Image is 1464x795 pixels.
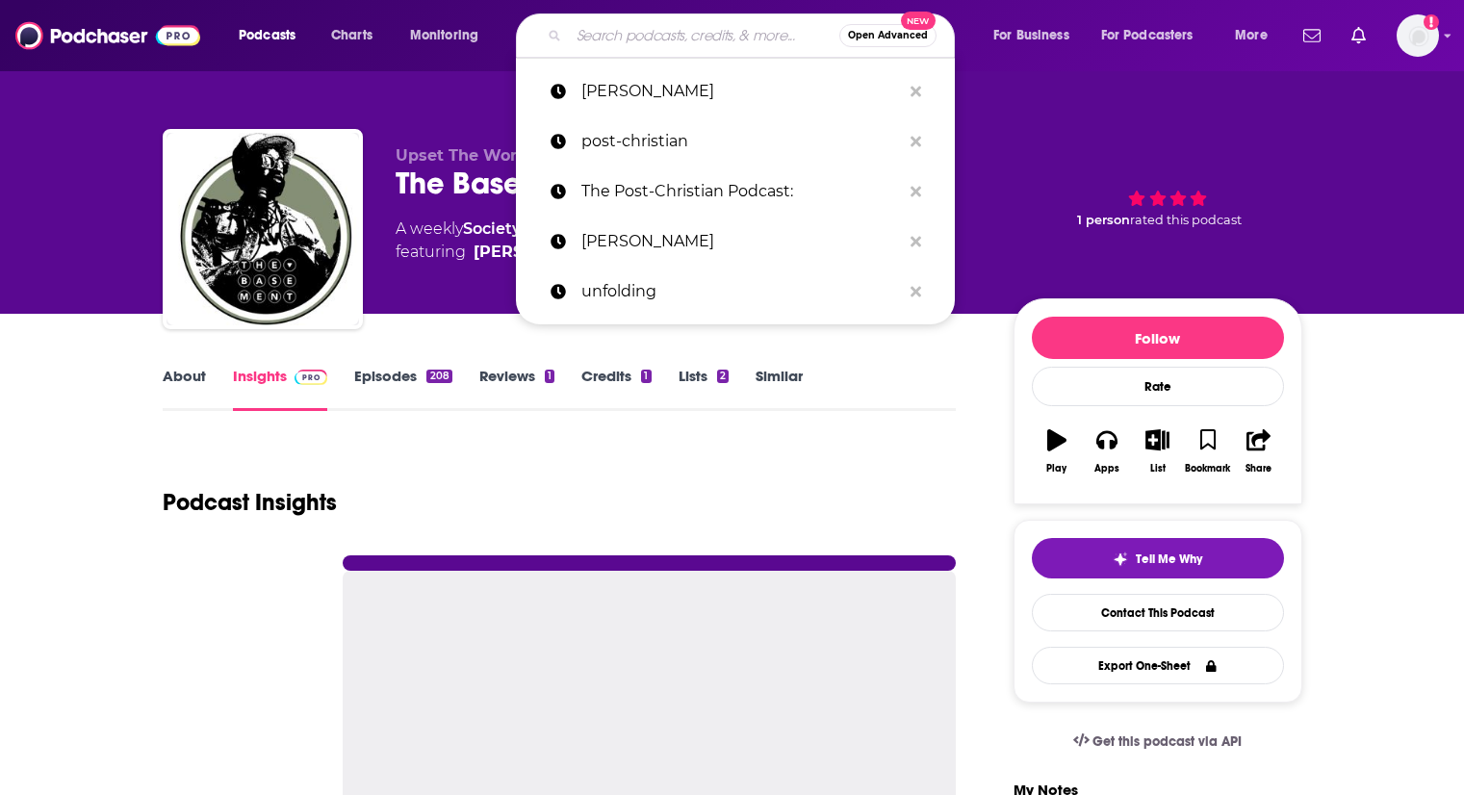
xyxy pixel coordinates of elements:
div: Search podcasts, credits, & more... [534,13,973,58]
a: Society [463,219,521,238]
a: Episodes208 [354,367,451,411]
button: List [1132,417,1182,486]
button: Bookmark [1183,417,1233,486]
a: About [163,367,206,411]
div: A weekly podcast [396,218,673,264]
span: More [1235,22,1268,49]
span: 1 person [1077,213,1130,227]
img: Podchaser Pro [295,370,328,385]
img: Podchaser - Follow, Share and Rate Podcasts [15,17,200,54]
span: New [901,12,936,30]
div: Play [1046,463,1066,474]
div: 1 [545,370,554,383]
a: Contact This Podcast [1032,594,1284,631]
p: post-christian [581,116,901,167]
svg: Add a profile image [1424,14,1439,30]
a: unfolding [516,267,955,317]
span: Monitoring [410,22,478,49]
p: The Post-Christian Podcast: [581,167,901,217]
span: Podcasts [239,22,295,49]
span: Tell Me Why [1136,551,1202,567]
a: Show notifications dropdown [1344,19,1374,52]
div: 1 personrated this podcast [1014,146,1302,266]
span: Charts [331,22,372,49]
img: tell me why sparkle [1113,551,1128,567]
button: Export One-Sheet [1032,647,1284,684]
span: featuring [396,241,673,264]
span: rated this podcast [1130,213,1242,227]
div: Apps [1094,463,1119,474]
button: Apps [1082,417,1132,486]
a: The Post-Christian Podcast: [516,167,955,217]
button: tell me why sparkleTell Me Why [1032,538,1284,578]
div: Rate [1032,367,1284,406]
a: [PERSON_NAME] [516,217,955,267]
a: Lists2 [679,367,729,411]
span: Open Advanced [848,31,928,40]
span: Upset The World Studios [396,146,598,165]
a: Charts [319,20,384,51]
a: Reviews1 [479,367,554,411]
button: open menu [1221,20,1292,51]
button: open menu [397,20,503,51]
span: Logged in as shcarlos [1397,14,1439,57]
button: open menu [225,20,321,51]
p: unfolding [581,267,901,317]
a: post-christian [516,116,955,167]
a: [PERSON_NAME] [516,66,955,116]
img: The Basement with Tim Ross [167,133,359,325]
button: open menu [1089,20,1221,51]
div: Share [1246,463,1271,474]
div: 208 [426,370,451,383]
button: open menu [980,20,1093,51]
button: Open AdvancedNew [839,24,937,47]
span: Get this podcast via API [1092,733,1242,750]
a: Similar [756,367,803,411]
button: Play [1032,417,1082,486]
div: Bookmark [1185,463,1230,474]
div: 1 [641,370,651,383]
a: Credits1 [581,367,651,411]
div: 2 [717,370,729,383]
a: Show notifications dropdown [1296,19,1328,52]
img: User Profile [1397,14,1439,57]
p: alan fadling [581,217,901,267]
a: InsightsPodchaser Pro [233,367,328,411]
button: Follow [1032,317,1284,359]
input: Search podcasts, credits, & more... [569,20,839,51]
span: For Business [993,22,1069,49]
button: Show profile menu [1397,14,1439,57]
a: [PERSON_NAME] [474,241,611,264]
button: Share [1233,417,1283,486]
div: List [1150,463,1166,474]
a: Get this podcast via API [1058,718,1258,765]
span: For Podcasters [1101,22,1194,49]
h1: Podcast Insights [163,488,337,517]
p: rebecca weiss [581,66,901,116]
